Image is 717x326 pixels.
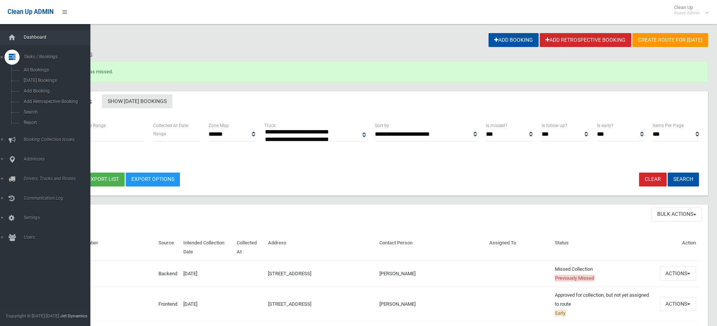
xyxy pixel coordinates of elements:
[376,287,486,321] td: [PERSON_NAME]
[126,173,180,187] a: Export Options
[21,67,90,73] span: All Bookings
[268,271,311,276] a: [STREET_ADDRESS]
[21,156,96,162] span: Addresses
[552,235,657,261] th: Status
[180,287,234,321] td: [DATE]
[21,196,96,201] span: Communication Log
[21,54,96,59] span: Tasks / Bookings
[180,261,234,287] td: [DATE]
[660,297,696,311] button: Actions
[486,235,552,261] th: Assigned To
[265,235,376,261] th: Address
[489,33,539,47] a: Add Booking
[21,215,96,220] span: Settings
[21,176,96,181] span: Drivers, Trucks and Routes
[155,287,180,321] td: Frontend
[552,261,657,287] td: Missed Collection
[21,78,90,83] span: [DATE] Bookings
[21,99,90,104] span: Add Retrospective Booking
[674,10,700,16] small: Super Admin
[21,235,96,240] span: Users
[268,301,311,307] a: [STREET_ADDRESS]
[660,267,696,281] button: Actions
[376,261,486,287] td: [PERSON_NAME]
[82,173,125,187] button: Export list
[668,173,699,187] button: Search
[59,235,155,261] th: Booking Number
[21,35,96,40] span: Dashboard
[652,208,702,221] button: Bulk Actions
[555,275,594,281] span: Previously Missed
[234,235,265,261] th: Collected At
[264,121,276,130] label: Truck
[33,61,708,82] div: Booking marked as missed.
[21,88,90,94] span: Add Booking
[102,94,172,108] a: Show [DATE] Bookings
[21,137,96,142] span: Booking Collection Issues
[552,287,657,321] td: Approved for collection, but not yet assigned to route
[21,109,90,115] span: Search
[540,33,631,47] a: Add Retrospective Booking
[8,8,53,15] span: Clean Up ADMIN
[155,235,180,261] th: Source
[21,120,90,125] span: Report
[555,310,566,316] span: Early
[60,313,87,318] strong: Jet Dynamics
[376,235,486,261] th: Contact Person
[6,313,59,318] span: Copyright © [DATE]-[DATE]
[155,261,180,287] td: Backend
[632,33,708,47] a: Create route for [DATE]
[639,173,667,187] a: Clear
[670,5,708,16] span: Clean Up
[657,235,699,261] th: Action
[180,235,234,261] th: Intended Collection Date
